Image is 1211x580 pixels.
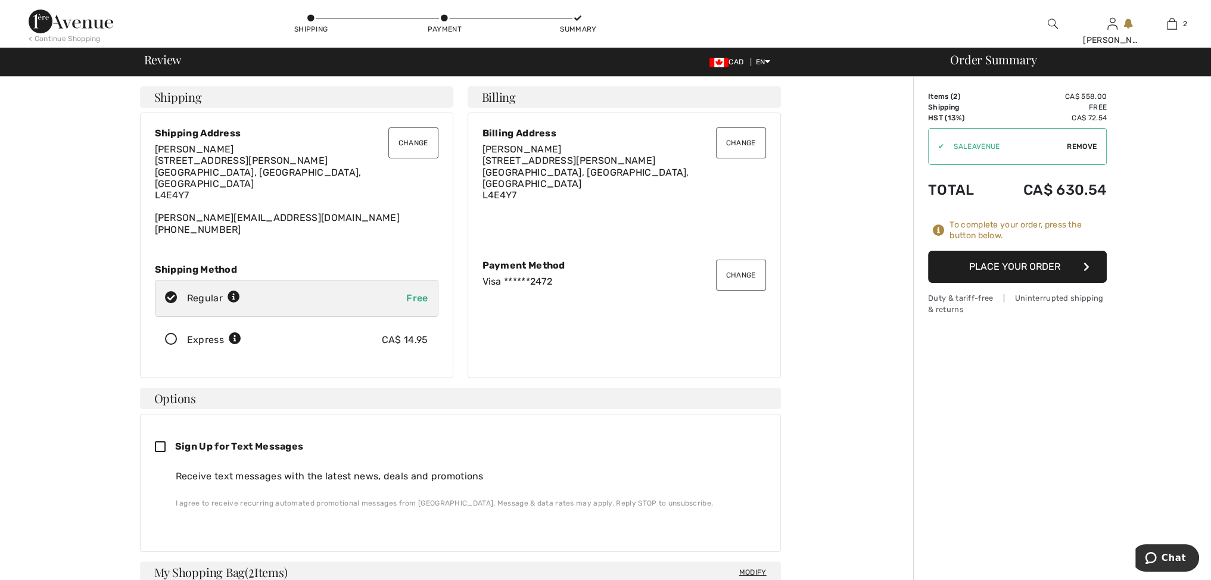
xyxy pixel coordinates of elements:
[29,33,101,44] div: < Continue Shopping
[1083,34,1141,46] div: [PERSON_NAME]
[482,91,516,103] span: Billing
[482,155,689,201] span: [STREET_ADDRESS][PERSON_NAME] [GEOGRAPHIC_DATA], [GEOGRAPHIC_DATA], [GEOGRAPHIC_DATA] L4E4Y7
[187,291,240,305] div: Regular
[155,144,234,155] span: [PERSON_NAME]
[928,251,1107,283] button: Place Your Order
[992,170,1107,210] td: CA$ 630.54
[936,54,1204,66] div: Order Summary
[1167,17,1177,31] img: My Bag
[155,264,438,275] div: Shipping Method
[756,58,771,66] span: EN
[245,564,287,580] span: ( Items)
[427,24,462,35] div: Payment
[992,91,1107,102] td: CA$ 558.00
[155,144,438,235] div: [PERSON_NAME][EMAIL_ADDRESS][DOMAIN_NAME] [PHONE_NUMBER]
[992,113,1107,123] td: CA$ 72.54
[929,141,944,152] div: ✔
[1048,17,1058,31] img: search the website
[155,127,438,139] div: Shipping Address
[154,91,202,103] span: Shipping
[176,469,757,484] div: Receive text messages with the latest news, deals and promotions
[709,58,748,66] span: CAD
[928,292,1107,315] div: Duty & tariff-free | Uninterrupted shipping & returns
[1183,18,1187,29] span: 2
[176,498,757,509] div: I agree to receive recurring automated promotional messages from [GEOGRAPHIC_DATA]. Message & dat...
[382,333,428,347] div: CA$ 14.95
[716,127,766,158] button: Change
[944,129,1067,164] input: Promo code
[482,260,766,271] div: Payment Method
[248,563,254,579] span: 2
[406,292,428,304] span: Free
[716,260,766,291] button: Change
[992,102,1107,113] td: Free
[140,388,781,409] h4: Options
[482,127,766,139] div: Billing Address
[709,58,729,67] img: Canadian Dollar
[144,54,182,66] span: Review
[293,24,329,35] div: Shipping
[29,10,113,33] img: 1ère Avenue
[175,441,304,452] span: Sign Up for Text Messages
[482,144,562,155] span: [PERSON_NAME]
[187,333,241,347] div: Express
[1067,141,1097,152] span: Remove
[1107,17,1117,31] img: My Info
[1135,544,1199,574] iframe: Opens a widget where you can chat to one of our agents
[388,127,438,158] button: Change
[928,102,992,113] td: Shipping
[928,113,992,123] td: HST (13%)
[560,24,596,35] div: Summary
[928,91,992,102] td: Items ( )
[739,566,767,578] span: Modify
[950,220,1107,241] div: To complete your order, press the button below.
[1107,18,1117,29] a: Sign In
[928,170,992,210] td: Total
[1142,17,1201,31] a: 2
[155,155,362,201] span: [STREET_ADDRESS][PERSON_NAME] [GEOGRAPHIC_DATA], [GEOGRAPHIC_DATA], [GEOGRAPHIC_DATA] L4E4Y7
[953,92,957,101] span: 2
